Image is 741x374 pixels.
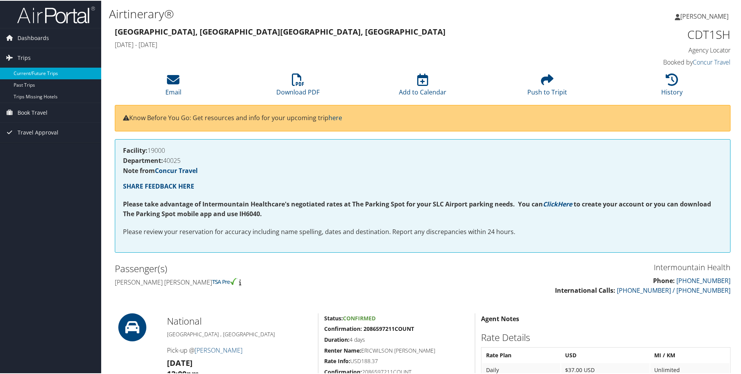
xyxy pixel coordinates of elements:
[123,199,543,208] strong: Please take advantage of Intermountain Healthcare's negotiated rates at The Parking Spot for your...
[650,348,729,362] th: MI / KM
[343,314,376,321] span: Confirmed
[276,77,320,96] a: Download PDF
[165,77,181,96] a: Email
[676,276,730,284] a: [PHONE_NUMBER]
[481,330,730,343] h2: Rate Details
[123,145,147,154] strong: Facility:
[212,277,237,284] img: tsa-precheck.png
[328,113,342,121] a: here
[399,77,446,96] a: Add to Calendar
[482,348,560,362] th: Rate Plan
[123,147,722,153] h4: 19000
[18,102,47,122] span: Book Travel
[123,166,198,174] strong: Note from
[324,357,350,364] strong: Rate Info:
[555,285,615,294] strong: International Calls:
[693,57,730,66] a: Concur Travel
[123,112,722,122] p: Know Before You Go: Get resources and info for your upcoming trip
[123,226,722,236] p: Please review your reservation for accuracy including name spelling, dates and destination. Repor...
[324,346,361,353] strong: Renter Name:
[324,346,469,354] h5: ERICWILSON [PERSON_NAME]
[653,276,675,284] strong: Phone:
[527,77,567,96] a: Push to Tripit
[324,314,343,321] strong: Status:
[675,4,736,27] a: [PERSON_NAME]
[680,11,729,20] span: [PERSON_NAME]
[167,314,312,327] h2: National
[115,26,446,36] strong: [GEOGRAPHIC_DATA], [GEOGRAPHIC_DATA] [GEOGRAPHIC_DATA], [GEOGRAPHIC_DATA]
[18,47,31,67] span: Trips
[617,285,730,294] a: [PHONE_NUMBER] / [PHONE_NUMBER]
[428,261,730,272] h3: Intermountain Health
[324,357,469,364] h5: USD188.37
[561,348,650,362] th: USD
[18,28,49,47] span: Dashboards
[123,156,163,164] strong: Department:
[17,5,95,23] img: airportal-logo.png
[324,324,414,332] strong: Confirmation: 2086597211COUNT
[167,330,312,337] h5: [GEOGRAPHIC_DATA] , [GEOGRAPHIC_DATA]
[585,57,730,66] h4: Booked by
[18,122,58,142] span: Travel Approval
[167,345,312,354] h4: Pick-up @
[123,181,194,190] a: SHARE FEEDBACK HERE
[109,5,527,21] h1: Airtinerary®
[661,77,683,96] a: History
[585,45,730,54] h4: Agency Locator
[167,357,193,367] strong: [DATE]
[115,277,417,286] h4: [PERSON_NAME] [PERSON_NAME]
[115,40,574,48] h4: [DATE] - [DATE]
[324,335,469,343] h5: 4 days
[481,314,519,322] strong: Agent Notes
[324,335,349,343] strong: Duration:
[543,199,558,208] a: Click
[558,199,572,208] a: Here
[123,157,722,163] h4: 40025
[155,166,198,174] a: Concur Travel
[115,261,417,274] h2: Passenger(s)
[195,345,242,354] a: [PERSON_NAME]
[585,26,730,42] h1: CDT1SH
